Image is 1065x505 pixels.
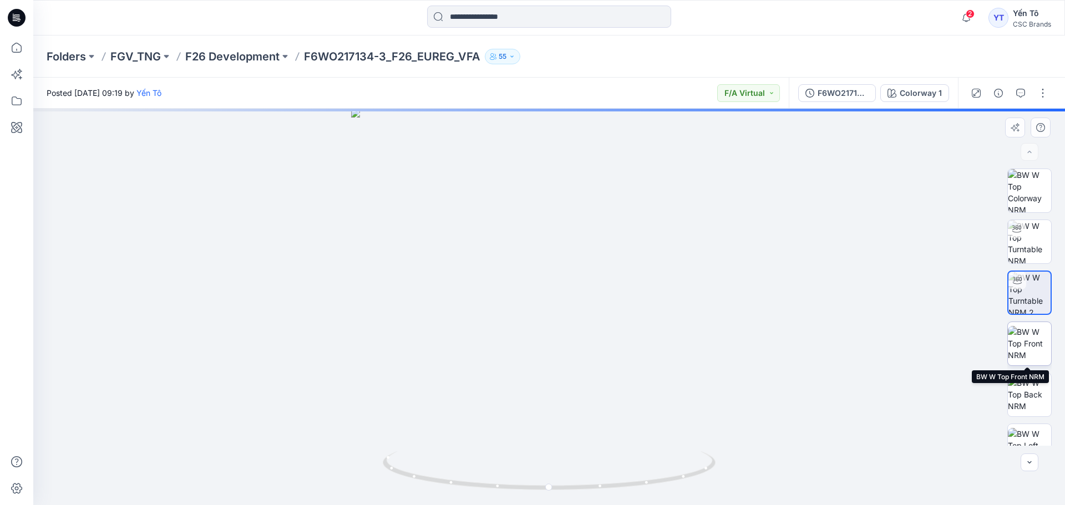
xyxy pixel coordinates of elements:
div: Colorway 1 [900,87,942,99]
img: BW W Top Colorway NRM [1008,169,1051,212]
button: Colorway 1 [880,84,949,102]
img: BW W Top Left NRM [1008,428,1051,463]
a: Yến Tô [136,88,161,98]
button: 55 [485,49,520,64]
a: Folders [47,49,86,64]
a: FGV_TNG [110,49,161,64]
button: Details [990,84,1007,102]
span: Posted [DATE] 09:19 by [47,87,161,99]
img: BW W Top Front NRM [1008,326,1051,361]
span: 2 [966,9,975,18]
img: BW W Top Turntable NRM 2 [1008,272,1051,314]
img: BW W Top Turntable NRM [1008,220,1051,263]
div: YT [988,8,1008,28]
a: F26 Development [185,49,280,64]
div: F6WO217134-3_F26_EUREG_VFA [818,87,869,99]
img: BW W Top Back NRM [1008,377,1051,412]
div: CSC Brands [1013,20,1051,28]
button: F6WO217134-3_F26_EUREG_VFA [798,84,876,102]
p: F6WO217134-3_F26_EUREG_VFA [304,49,480,64]
div: Yến Tô [1013,7,1051,20]
p: 55 [499,50,506,63]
